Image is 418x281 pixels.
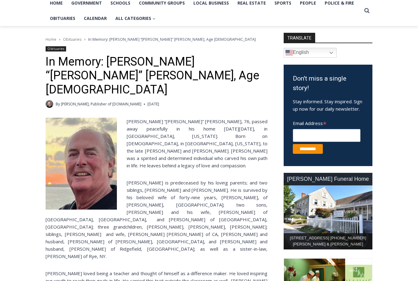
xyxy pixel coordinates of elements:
p: Stay informed. Stay inspired. Sign up now for our daily newsletter. [293,98,363,112]
a: Obituaries [46,11,80,26]
strong: TRANSLATE [284,33,315,43]
div: "[PERSON_NAME] and I covered the [DATE] Parade, which was a really eye opening experience as I ha... [155,0,289,59]
h3: Don't miss a single story! [293,74,363,93]
span: Open Tues. - Sun. [PHONE_NUMBER] [2,63,60,86]
img: s_800_d653096d-cda9-4b24-94f4-9ae0c7afa054.jpeg [148,0,185,28]
h1: In Memory: [PERSON_NAME] “[PERSON_NAME]” [PERSON_NAME], Age [DEMOGRAPHIC_DATA] [46,55,267,97]
p: [PERSON_NAME] “[PERSON_NAME]” [PERSON_NAME], 76, passed away peacefully in his home [DATE][DATE],... [46,118,267,169]
label: Email Address [293,117,360,128]
a: Obituaries [63,37,81,42]
a: [PERSON_NAME], Publisher of [DOMAIN_NAME] [61,101,141,107]
a: Home [46,37,56,42]
img: Obituary - Richard Dick Austin Langeloh - 2 large [46,118,117,210]
h4: Book [PERSON_NAME]'s Good Humor for Your Event [186,6,213,24]
span: By [56,101,60,107]
a: English [284,48,337,58]
time: [DATE] [147,101,159,107]
span: > [84,37,86,42]
img: en [286,49,293,56]
a: Obituaries [46,46,66,51]
div: [STREET_ADDRESS] [PHONE_NUMBER] [PERSON_NAME] & [PERSON_NAME] [284,233,372,250]
nav: Breadcrumbs [46,36,267,42]
span: > [59,37,61,42]
a: Book [PERSON_NAME]'s Good Humor for Your Event [182,2,221,28]
div: "the precise, almost orchestrated movements of cutting and assembling sushi and [PERSON_NAME] mak... [63,38,87,73]
span: Intern @ [DOMAIN_NAME] [160,61,284,75]
a: Open Tues. - Sun. [PHONE_NUMBER] [0,62,62,76]
a: Calendar [80,11,111,26]
div: [PERSON_NAME] Funeral Home [284,173,372,185]
span: In Memory: [PERSON_NAME] “[PERSON_NAME]” [PERSON_NAME], Age [DEMOGRAPHIC_DATA] [88,36,256,42]
a: Author image [46,100,53,108]
p: [PERSON_NAME] is predeceased by his loving parents; and two siblings, [PERSON_NAME] and [PERSON_N... [46,179,267,260]
button: View Search Form [361,5,372,16]
button: Child menu of All Categories [111,11,160,26]
a: Intern @ [DOMAIN_NAME] [147,59,297,76]
div: Book [PERSON_NAME]'s Good Humor for Your Drive by Birthday [40,8,151,20]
